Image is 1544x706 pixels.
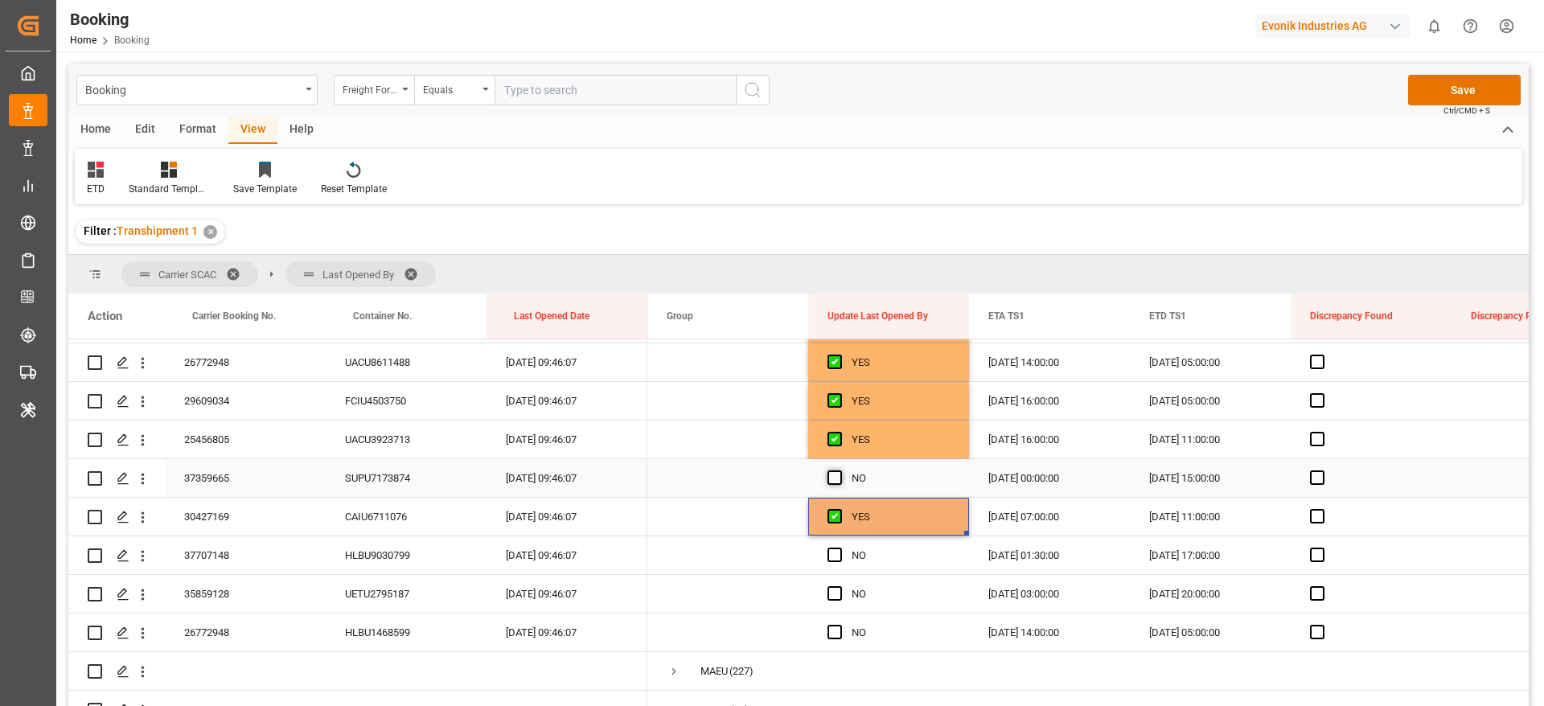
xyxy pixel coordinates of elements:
div: Format [167,117,228,144]
span: Container No. [353,310,412,322]
div: [DATE] 09:46:07 [487,614,647,651]
span: ETA TS1 [988,310,1025,322]
button: open menu [414,75,495,105]
div: Press SPACE to select this row. [68,498,647,536]
div: [DATE] 05:00:00 [1130,343,1291,381]
div: Press SPACE to select this row. [68,614,647,652]
div: HLBU1468599 [326,614,487,651]
div: UACU3923713 [326,421,487,458]
div: YES [852,421,950,458]
div: [DATE] 09:46:07 [487,575,647,613]
div: YES [852,344,950,381]
div: [DATE] 01:30:00 [969,536,1130,574]
div: [DATE] 09:46:07 [487,459,647,497]
div: Reset Template [321,182,387,196]
div: NO [852,614,950,651]
div: Press SPACE to select this row. [68,382,647,421]
div: YES [852,383,950,420]
div: Freight Forwarder's Reference No. [343,79,397,97]
div: YES [852,499,950,536]
div: [DATE] 07:00:00 [969,498,1130,536]
span: Filter : [84,224,117,237]
span: Last Opened Date [514,310,589,322]
div: Press SPACE to select this row. [68,536,647,575]
div: [DATE] 16:00:00 [969,421,1130,458]
button: Save [1408,75,1521,105]
div: Standard Templates [129,182,209,196]
button: open menu [76,75,318,105]
input: Type to search [495,75,736,105]
span: Transhipment 1 [117,224,198,237]
div: ✕ [203,225,217,239]
div: Press SPACE to select this row. [68,575,647,614]
div: 37707148 [165,536,326,574]
div: Evonik Industries AG [1255,14,1410,38]
span: Group [667,310,693,322]
div: ETD [87,182,105,196]
div: [DATE] 14:00:00 [969,343,1130,381]
span: Last Opened By [322,269,394,281]
div: [DATE] 20:00:00 [1130,575,1291,613]
button: Help Center [1452,8,1489,44]
div: [DATE] 09:46:07 [487,382,647,420]
div: Press SPACE to select this row. [68,459,647,498]
div: 25456805 [165,421,326,458]
div: 35859128 [165,575,326,613]
div: 37359665 [165,459,326,497]
div: Booking [70,7,150,31]
div: 26772948 [165,614,326,651]
div: Booking [85,79,300,99]
div: 26772948 [165,343,326,381]
div: [DATE] 15:00:00 [1130,459,1291,497]
div: [DATE] 09:46:07 [487,498,647,536]
div: SUPU7173874 [326,459,487,497]
div: [DATE] 16:00:00 [969,382,1130,420]
div: HLBU9030799 [326,536,487,574]
div: Edit [123,117,167,144]
div: [DATE] 09:46:07 [487,343,647,381]
div: [DATE] 03:00:00 [969,575,1130,613]
div: Press SPACE to select this row. [68,343,647,382]
div: Press SPACE to select this row. [68,652,647,691]
div: UACU8611488 [326,343,487,381]
button: Evonik Industries AG [1255,10,1416,41]
div: Home [68,117,123,144]
div: 29609034 [165,382,326,420]
div: [DATE] 00:00:00 [969,459,1130,497]
div: [DATE] 09:46:07 [487,421,647,458]
div: Save Template [233,182,297,196]
div: NO [852,460,950,497]
div: Press SPACE to select this row. [68,421,647,459]
div: Action [88,309,122,323]
div: MAEU [700,653,728,690]
div: [DATE] 14:00:00 [969,614,1130,651]
div: [DATE] 09:46:07 [487,536,647,574]
a: Home [70,35,96,46]
button: search button [736,75,770,105]
div: 30427169 [165,498,326,536]
div: [DATE] 17:00:00 [1130,536,1291,574]
span: Carrier SCAC [158,269,216,281]
div: [DATE] 11:00:00 [1130,421,1291,458]
div: Equals [423,79,478,97]
div: [DATE] 05:00:00 [1130,614,1291,651]
span: Carrier Booking No. [192,310,276,322]
button: show 0 new notifications [1416,8,1452,44]
div: UETU2795187 [326,575,487,613]
div: NO [852,537,950,574]
div: [DATE] 11:00:00 [1130,498,1291,536]
span: (227) [729,653,754,690]
span: ETD TS1 [1149,310,1186,322]
div: FCIU4503750 [326,382,487,420]
div: NO [852,576,950,613]
span: Update Last Opened By [827,310,928,322]
span: Discrepancy Found [1310,310,1393,322]
button: open menu [334,75,414,105]
span: Ctrl/CMD + S [1443,105,1490,117]
div: Help [277,117,326,144]
div: CAIU6711076 [326,498,487,536]
div: View [228,117,277,144]
div: [DATE] 05:00:00 [1130,382,1291,420]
